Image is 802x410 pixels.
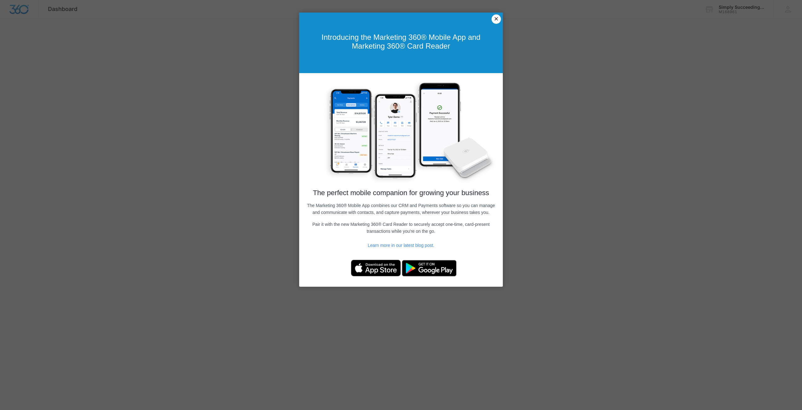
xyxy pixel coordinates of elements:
span: The Marketing 360® Mobile App combines our CRM and Payments software so you can manage and commun... [307,203,495,215]
span: Pair it with the new Marketing 360® Card Reader to securely accept one-time, card-present transac... [312,222,490,234]
a: Learn more in our latest blog post. [368,243,434,248]
span: The perfect mobile companion for growing your business [313,189,489,197]
h1: Introducing the Marketing 360® Mobile App and Marketing 360® Card Reader [305,33,497,50]
a: Close modal [492,14,501,24]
